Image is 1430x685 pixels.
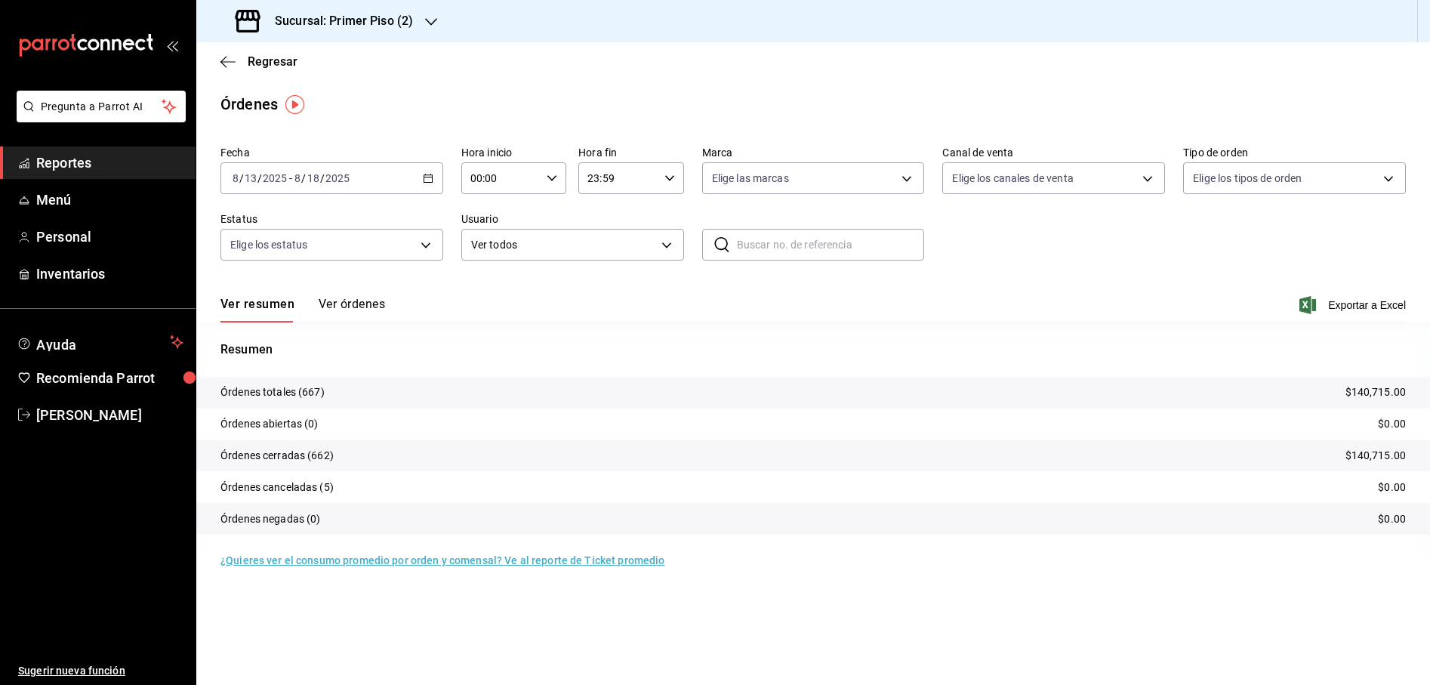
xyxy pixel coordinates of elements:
span: Ayuda [36,333,164,351]
input: -- [232,172,239,184]
a: Pregunta a Parrot AI [11,110,186,125]
span: / [239,172,244,184]
input: Buscar no. de referencia [737,230,925,260]
label: Estatus [220,214,443,224]
span: Personal [36,227,183,247]
input: ---- [325,172,350,184]
button: Regresar [220,54,297,69]
div: Órdenes [220,93,278,116]
button: Exportar a Excel [1302,296,1406,314]
span: / [320,172,325,184]
span: / [301,172,306,184]
span: Ver todos [471,237,656,253]
button: Ver resumen [220,297,294,322]
p: Órdenes negadas (0) [220,511,321,527]
span: - [289,172,292,184]
input: -- [294,172,301,184]
span: Elige los canales de venta [952,171,1073,186]
img: Tooltip marker [285,95,304,114]
span: Elige los estatus [230,237,307,252]
span: Regresar [248,54,297,69]
p: $140,715.00 [1345,384,1406,400]
span: [PERSON_NAME] [36,405,183,425]
a: ¿Quieres ver el consumo promedio por orden y comensal? Ve al reporte de Ticket promedio [220,554,664,566]
span: Reportes [36,153,183,173]
p: Órdenes totales (667) [220,384,325,400]
span: Menú [36,190,183,210]
p: $0.00 [1378,511,1406,527]
p: Resumen [220,341,1406,359]
input: -- [244,172,257,184]
label: Hora fin [578,147,683,158]
span: Elige las marcas [712,171,789,186]
label: Tipo de orden [1183,147,1406,158]
input: ---- [262,172,288,184]
label: Hora inicio [461,147,566,158]
button: open_drawer_menu [166,39,178,51]
label: Marca [702,147,925,158]
span: Sugerir nueva función [18,663,183,679]
input: -- [307,172,320,184]
span: / [257,172,262,184]
label: Usuario [461,214,684,224]
span: Elige los tipos de orden [1193,171,1302,186]
button: Ver órdenes [319,297,385,322]
p: $0.00 [1378,480,1406,495]
button: Pregunta a Parrot AI [17,91,186,122]
span: Recomienda Parrot [36,368,183,388]
div: navigation tabs [220,297,385,322]
span: Inventarios [36,264,183,284]
p: Órdenes canceladas (5) [220,480,334,495]
p: $0.00 [1378,416,1406,432]
span: Pregunta a Parrot AI [41,99,162,115]
h3: Sucursal: Primer Piso (2) [263,12,413,30]
p: Órdenes abiertas (0) [220,416,319,432]
label: Fecha [220,147,443,158]
p: $140,715.00 [1345,448,1406,464]
p: Órdenes cerradas (662) [220,448,334,464]
label: Canal de venta [942,147,1165,158]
